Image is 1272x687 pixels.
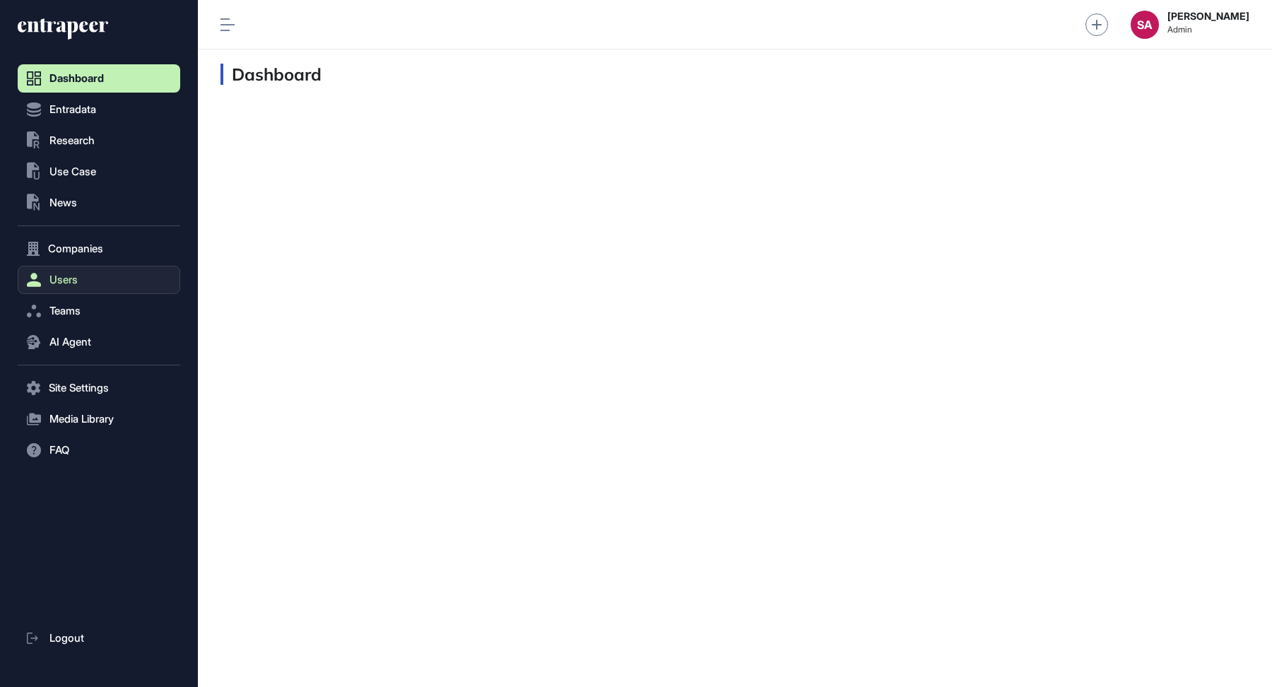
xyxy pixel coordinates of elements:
[49,305,81,317] span: Teams
[49,445,69,456] span: FAQ
[49,73,104,84] span: Dashboard
[18,95,180,124] button: Entradata
[48,243,103,254] span: Companies
[18,158,180,186] button: Use Case
[18,235,180,263] button: Companies
[18,64,180,93] a: Dashboard
[18,127,180,155] button: Research
[49,382,109,394] span: Site Settings
[1167,11,1249,22] strong: [PERSON_NAME]
[49,166,96,177] span: Use Case
[1167,25,1249,35] span: Admin
[18,189,180,217] button: News
[1131,11,1159,39] button: SA
[49,633,84,644] span: Logout
[18,405,180,433] button: Media Library
[18,374,180,402] button: Site Settings
[18,266,180,294] button: Users
[49,104,96,115] span: Entradata
[18,436,180,464] button: FAQ
[18,328,180,356] button: AI Agent
[18,624,180,652] a: Logout
[49,197,77,209] span: News
[49,413,114,425] span: Media Library
[18,297,180,325] button: Teams
[49,274,78,286] span: Users
[220,64,322,85] h3: Dashboard
[49,336,91,348] span: AI Agent
[49,135,95,146] span: Research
